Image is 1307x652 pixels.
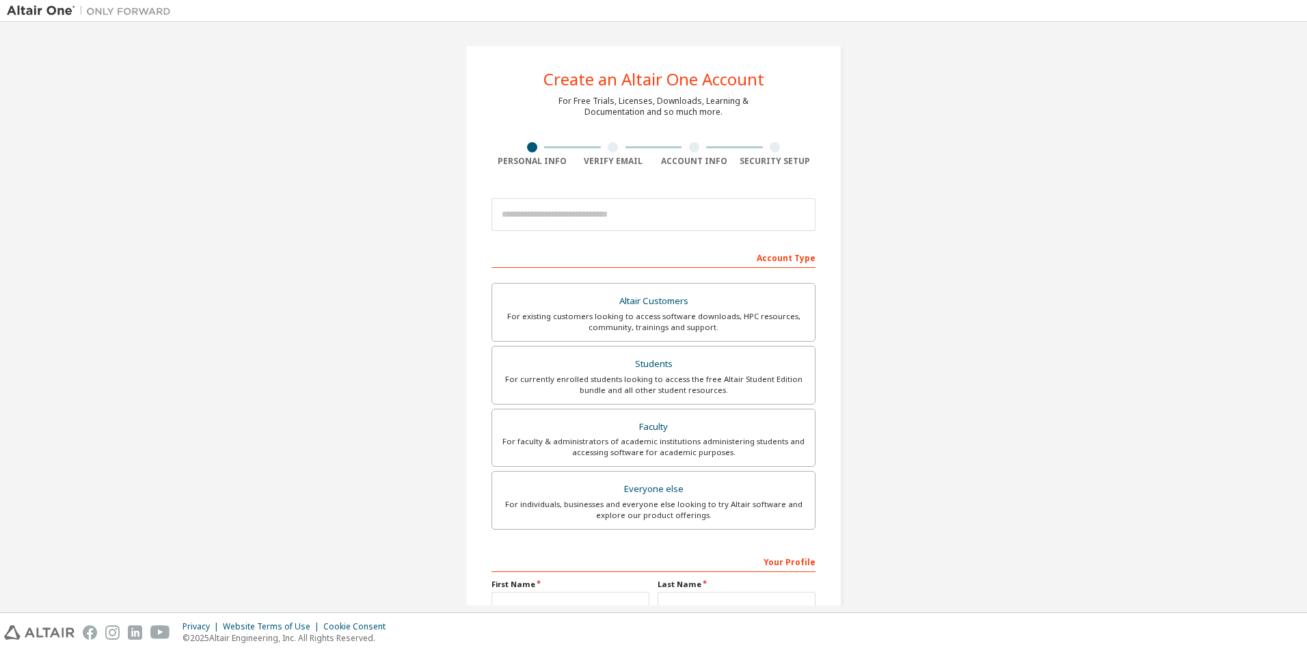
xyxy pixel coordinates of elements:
div: For faculty & administrators of academic institutions administering students and accessing softwa... [500,436,807,458]
div: Personal Info [491,156,573,167]
img: youtube.svg [150,625,170,640]
div: For Free Trials, Licenses, Downloads, Learning & Documentation and so much more. [558,96,749,118]
div: Account Info [653,156,735,167]
p: © 2025 Altair Engineering, Inc. All Rights Reserved. [183,632,394,644]
div: Account Type [491,246,816,268]
div: Faculty [500,418,807,437]
div: Verify Email [573,156,654,167]
div: Students [500,355,807,374]
label: Last Name [658,579,816,590]
div: Your Profile [491,550,816,572]
div: For existing customers looking to access software downloads, HPC resources, community, trainings ... [500,311,807,333]
div: Website Terms of Use [223,621,323,632]
img: facebook.svg [83,625,97,640]
div: For currently enrolled students looking to access the free Altair Student Edition bundle and all ... [500,374,807,396]
div: Create an Altair One Account [543,71,764,87]
div: Privacy [183,621,223,632]
div: Everyone else [500,480,807,499]
div: Security Setup [735,156,816,167]
img: altair_logo.svg [4,625,75,640]
div: Altair Customers [500,292,807,311]
div: For individuals, businesses and everyone else looking to try Altair software and explore our prod... [500,499,807,521]
div: Cookie Consent [323,621,394,632]
img: linkedin.svg [128,625,142,640]
label: First Name [491,579,649,590]
img: Altair One [7,4,178,18]
img: instagram.svg [105,625,120,640]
